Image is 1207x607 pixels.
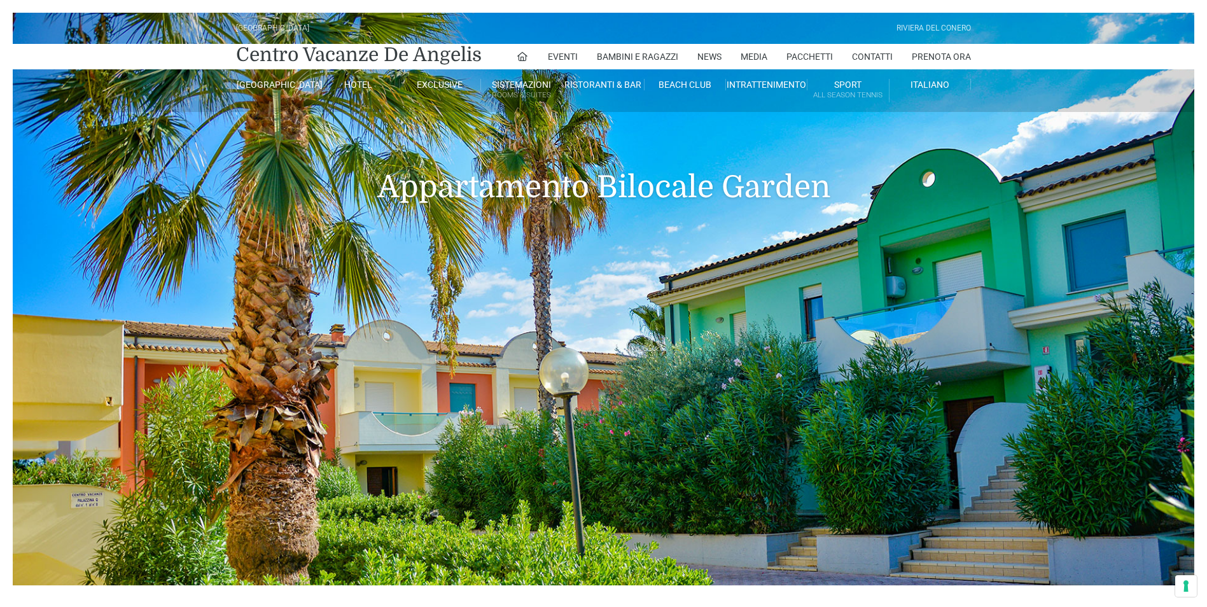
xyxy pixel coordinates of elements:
[236,42,482,67] a: Centro Vacanze De Angelis
[890,79,971,90] a: Italiano
[562,79,644,90] a: Ristoranti & Bar
[726,79,807,90] a: Intrattenimento
[481,79,562,102] a: SistemazioniRooms & Suites
[548,44,578,69] a: Eventi
[597,44,678,69] a: Bambini e Ragazzi
[786,44,833,69] a: Pacchetti
[912,44,971,69] a: Prenota Ora
[807,89,888,101] small: All Season Tennis
[317,79,399,90] a: Hotel
[236,22,309,34] div: [GEOGRAPHIC_DATA]
[897,22,971,34] div: Riviera Del Conero
[807,79,889,102] a: SportAll Season Tennis
[1175,575,1197,597] button: Le tue preferenze relative al consenso per le tecnologie di tracciamento
[236,112,971,224] h1: Appartamento Bilocale Garden
[852,44,893,69] a: Contatti
[400,79,481,90] a: Exclusive
[481,89,562,101] small: Rooms & Suites
[645,79,726,90] a: Beach Club
[741,44,767,69] a: Media
[236,79,317,90] a: [GEOGRAPHIC_DATA]
[697,44,722,69] a: News
[910,80,949,90] span: Italiano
